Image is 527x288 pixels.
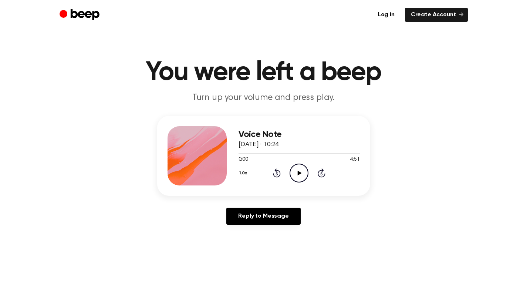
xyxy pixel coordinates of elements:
[60,8,101,22] a: Beep
[239,156,248,164] span: 0:00
[405,8,468,22] a: Create Account
[372,8,401,22] a: Log in
[74,59,453,86] h1: You were left a beep
[239,141,279,148] span: [DATE] · 10:24
[226,208,300,225] a: Reply to Message
[239,167,250,180] button: 1.0x
[239,130,360,140] h3: Voice Note
[122,92,406,104] p: Turn up your volume and press play.
[350,156,359,164] span: 4:51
